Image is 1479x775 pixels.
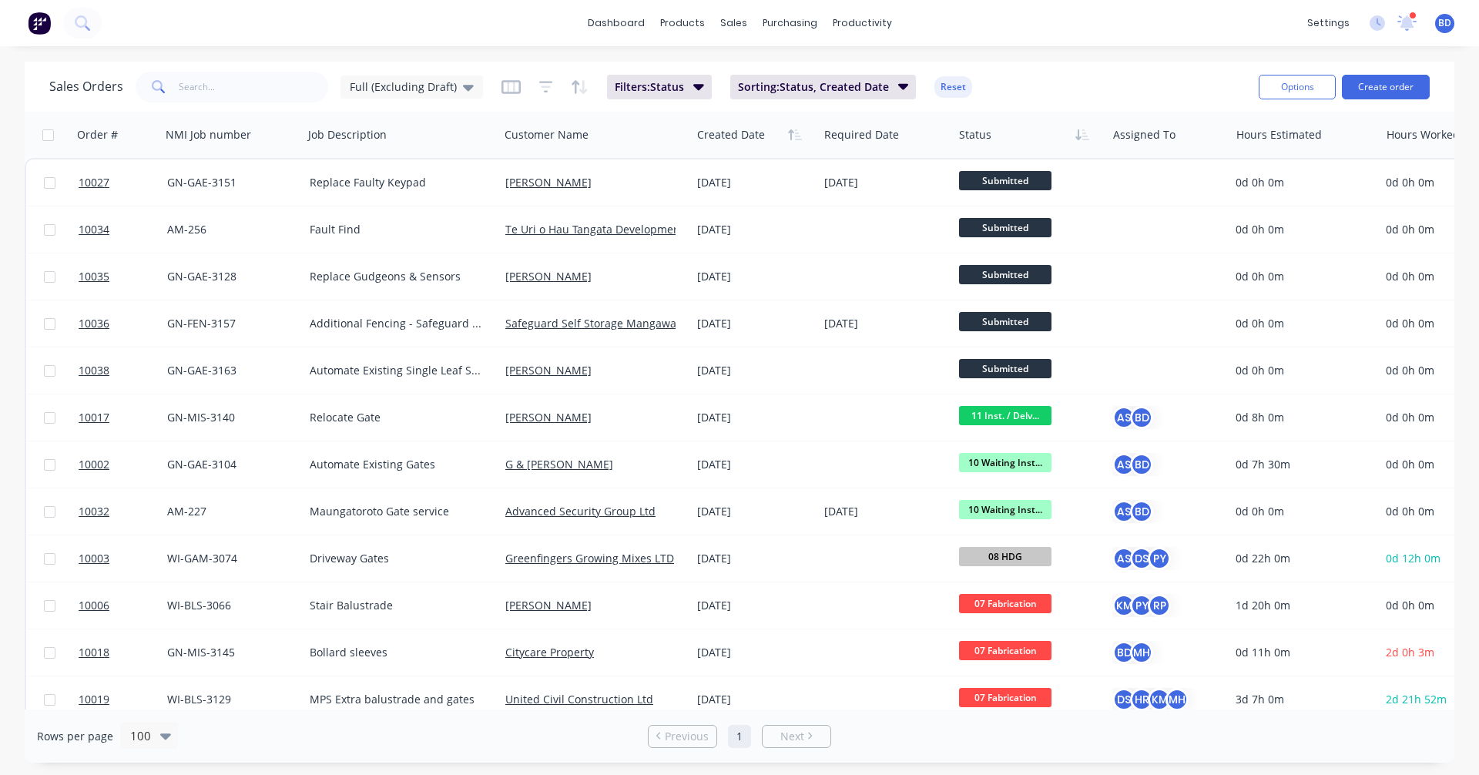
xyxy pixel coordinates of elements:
h1: Sales Orders [49,79,123,94]
span: 0d 0h 0m [1386,363,1434,377]
button: Options [1259,75,1336,99]
div: Customer Name [505,127,589,143]
span: Previous [665,729,709,744]
div: AS [1112,547,1135,570]
span: 2d 21h 52m [1386,692,1447,706]
div: [DATE] [697,269,812,284]
div: 0d 0h 0m [1236,504,1367,519]
span: 0d 0h 0m [1386,222,1434,237]
div: 3d 7h 0m [1236,692,1367,707]
a: 10006 [79,582,167,629]
div: Replace Faulty Keypad [310,175,484,190]
div: Hours Worked [1387,127,1460,143]
div: Order # [77,127,118,143]
span: 10027 [79,175,109,190]
div: 0d 7h 30m [1236,457,1367,472]
div: 1d 20h 0m [1236,598,1367,613]
div: [DATE] [824,175,947,190]
ul: Pagination [642,725,837,748]
button: Sorting:Status, Created Date [730,75,917,99]
div: purchasing [755,12,825,35]
div: RP [1148,594,1171,617]
div: AS [1112,500,1135,523]
input: Search... [179,72,329,102]
button: ASDSPY [1112,547,1171,570]
a: Advanced Security Group Ltd [505,504,656,518]
div: [DATE] [697,598,812,613]
div: WI-BLS-3066 [167,598,291,613]
span: 10036 [79,316,109,331]
span: 10002 [79,457,109,472]
div: AM-256 [167,222,291,237]
span: Sorting: Status, Created Date [738,79,889,95]
a: 10032 [79,488,167,535]
span: Rows per page [37,729,113,744]
div: [DATE] [697,457,812,472]
span: 08 HDG [959,547,1051,566]
div: 0d 8h 0m [1236,410,1367,425]
div: 0d 0h 0m [1236,222,1367,237]
div: GN-FEN-3157 [167,316,291,331]
a: Citycare Property [505,645,594,659]
a: 10038 [79,347,167,394]
span: Submitted [959,218,1051,237]
span: 0d 0h 0m [1386,504,1434,518]
div: MH [1165,688,1189,711]
button: BDMH [1112,641,1153,664]
a: G & [PERSON_NAME] [505,457,613,471]
span: Submitted [959,171,1051,190]
span: 10006 [79,598,109,613]
div: Maungatoroto Gate service [310,504,484,519]
span: 0d 0h 0m [1386,598,1434,612]
span: 10018 [79,645,109,660]
div: 0d 11h 0m [1236,645,1367,660]
span: Next [780,729,804,744]
span: 10017 [79,410,109,425]
a: 10036 [79,300,167,347]
button: ASBD [1112,500,1153,523]
div: BD [1112,641,1135,664]
button: Filters:Status [607,75,712,99]
div: 0d 22h 0m [1236,551,1367,566]
span: 0d 0h 0m [1386,175,1434,190]
div: [DATE] [697,222,812,237]
a: 10003 [79,535,167,582]
a: [PERSON_NAME] [505,363,592,377]
div: DS [1112,688,1135,711]
a: dashboard [580,12,652,35]
span: Full (Excluding Draft) [350,79,457,95]
span: 10 Waiting Inst... [959,453,1051,472]
div: Stair Balustrade [310,598,484,613]
span: 07 Fabrication [959,688,1051,707]
div: [DATE] [824,504,947,519]
span: 0d 0h 0m [1386,316,1434,330]
div: [DATE] [697,175,812,190]
div: MH [1130,641,1153,664]
div: Fault Find [310,222,484,237]
div: [DATE] [697,551,812,566]
div: GN-MIS-3140 [167,410,291,425]
div: HR [1130,688,1153,711]
span: 0d 0h 0m [1386,269,1434,283]
div: [DATE] [697,692,812,707]
div: Assigned To [1113,127,1175,143]
div: [DATE] [824,316,947,331]
div: [DATE] [697,410,812,425]
div: Status [959,127,991,143]
span: 10035 [79,269,109,284]
div: [DATE] [697,504,812,519]
a: [PERSON_NAME] [505,175,592,190]
span: Filters: Status [615,79,684,95]
div: sales [713,12,755,35]
div: PY [1130,594,1153,617]
div: AM-227 [167,504,291,519]
span: 07 Fabrication [959,641,1051,660]
div: Replace Gudgeons & Sensors [310,269,484,284]
div: AS [1112,453,1135,476]
div: 0d 0h 0m [1236,269,1367,284]
div: Driveway Gates [310,551,484,566]
a: 10019 [79,676,167,723]
div: PY [1148,547,1171,570]
div: Required Date [824,127,899,143]
a: Page 1 is your current page [728,725,751,748]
